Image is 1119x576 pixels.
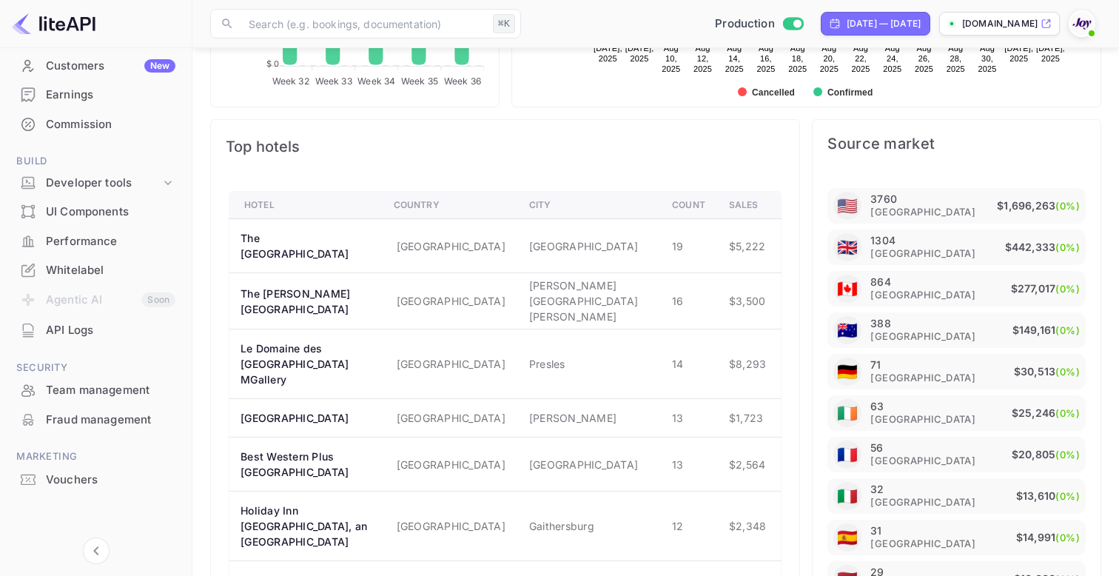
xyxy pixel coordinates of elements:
p: $30,513 [1014,363,1080,381]
tspan: Week 34 [357,76,395,87]
div: UI Components [46,204,175,221]
td: [GEOGRAPHIC_DATA] [517,438,660,492]
th: Hotel [229,192,382,219]
div: Customers [46,58,175,75]
p: 388 [870,317,890,329]
p: 3760 [870,192,896,205]
text: Aug 10, 2025 [662,44,680,73]
p: 56 [870,441,883,454]
th: City [517,192,660,219]
td: $3,500 [717,273,782,329]
div: Switch to Sandbox mode [709,16,809,33]
span: United States [837,521,858,555]
span: (0%) [1055,532,1080,543]
p: 31 [870,524,881,537]
span: [GEOGRAPHIC_DATA] [870,454,975,468]
div: Whitelabel [9,256,183,285]
span: (0%) [1055,490,1080,502]
p: $14,991 [1016,529,1080,546]
a: Team management [9,376,183,403]
th: Holiday Inn [GEOGRAPHIC_DATA], an [GEOGRAPHIC_DATA] [229,492,382,561]
th: The [GEOGRAPHIC_DATA] [229,219,382,273]
span: United States [837,438,858,472]
td: Gaithersburg [517,492,660,561]
p: [DOMAIN_NAME] [962,17,1038,30]
td: Presles [517,329,660,399]
div: Commission [46,116,175,133]
td: 16 [660,273,717,329]
td: [GEOGRAPHIC_DATA] [382,399,517,438]
p: $442,333 [1005,238,1080,256]
div: ⌘K [493,14,515,33]
div: Australia [833,316,861,344]
span: [GEOGRAPHIC_DATA] [870,247,975,261]
text: Aug 18, 2025 [788,44,807,73]
div: API Logs [9,316,183,345]
span: Marketing [9,449,183,465]
p: $13,610 [1016,487,1080,505]
span: (0%) [1055,449,1080,461]
div: Whitelabel [46,262,175,279]
div: Spain [833,523,861,552]
td: [GEOGRAPHIC_DATA] [517,219,660,273]
text: Aug 28, 2025 [946,44,964,73]
span: United States [837,314,858,347]
td: 13 [660,399,717,438]
div: [DATE] — [DATE] [847,17,921,30]
text: Aug 16, 2025 [756,44,775,73]
text: Aug 22, 2025 [851,44,870,73]
span: (0%) [1055,324,1080,336]
td: $2,348 [717,492,782,561]
span: Production [715,16,775,33]
td: [GEOGRAPHIC_DATA] [382,219,517,273]
div: Developer tools [46,175,161,192]
span: United States [837,231,858,264]
div: Fraud management [9,406,183,435]
span: United States [837,480,858,513]
span: United States [837,190,858,223]
tspan: $ 0 [266,58,279,69]
span: [GEOGRAPHIC_DATA] [870,205,975,219]
input: Search (e.g. bookings, documentation) [240,9,487,38]
td: $8,293 [717,329,782,399]
span: [GEOGRAPHIC_DATA] [870,329,975,344]
span: [GEOGRAPHIC_DATA] [870,371,975,385]
td: 12 [660,492,717,561]
tspan: Week 36 [444,76,481,87]
div: Team management [46,382,175,399]
img: LiteAPI logo [12,12,95,36]
span: United States [837,397,858,430]
tspan: Week 33 [315,76,352,87]
span: United States [837,355,858,389]
td: 19 [660,219,717,273]
a: Whitelabel [9,256,183,284]
a: Fraud management [9,406,183,433]
td: [GEOGRAPHIC_DATA] [382,438,517,492]
p: $25,246 [1012,404,1080,422]
span: (0%) [1055,241,1080,253]
p: $20,805 [1012,446,1080,463]
div: Developer tools [9,170,183,196]
div: Vouchers [46,472,175,489]
div: Canada [833,275,861,303]
td: [PERSON_NAME] [517,399,660,438]
p: 1304 [870,234,895,247]
text: Aug 24, 2025 [883,44,901,73]
td: [GEOGRAPHIC_DATA] [382,273,517,329]
text: Aug 26, 2025 [915,44,933,73]
div: Performance [9,227,183,256]
th: The [PERSON_NAME][GEOGRAPHIC_DATA] [229,273,382,329]
span: [GEOGRAPHIC_DATA] [870,288,975,302]
th: [GEOGRAPHIC_DATA] [229,399,382,438]
text: Cancelled [752,87,795,98]
span: United States [837,272,858,306]
th: Best Western Plus [GEOGRAPHIC_DATA] [229,438,382,492]
div: Earnings [46,87,175,104]
img: With Joy [1070,12,1094,36]
text: Aug 14, 2025 [725,44,743,73]
text: Confirmed [827,87,873,98]
th: Le Domaine des [GEOGRAPHIC_DATA] MGallery [229,329,382,399]
text: Aug 30, 2025 [978,44,996,73]
span: [GEOGRAPHIC_DATA] [870,537,975,551]
td: 13 [660,438,717,492]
